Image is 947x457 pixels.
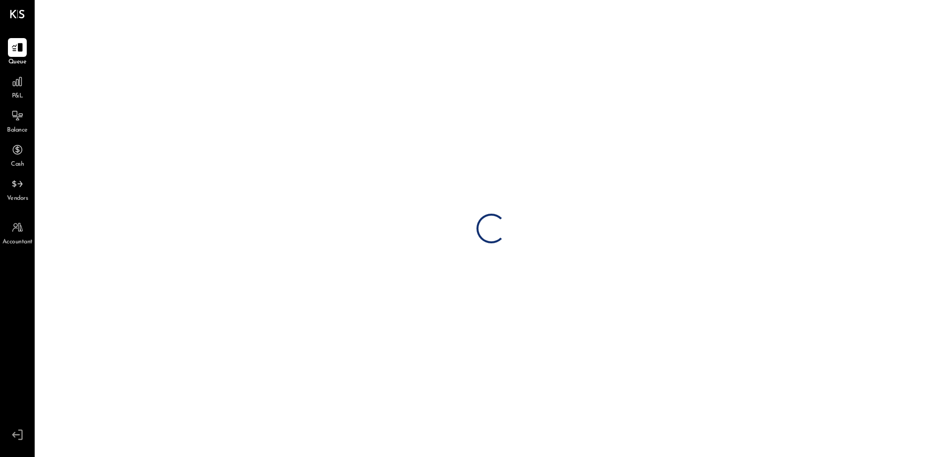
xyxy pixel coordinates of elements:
span: Balance [7,126,28,135]
a: Balance [0,106,34,135]
a: Accountant [0,218,34,247]
span: Vendors [7,194,28,203]
a: Cash [0,140,34,169]
a: P&L [0,72,34,101]
a: Vendors [0,175,34,203]
span: P&L [12,92,23,101]
a: Queue [0,38,34,67]
span: Cash [11,160,24,169]
span: Accountant [2,238,33,247]
span: Queue [8,58,27,67]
